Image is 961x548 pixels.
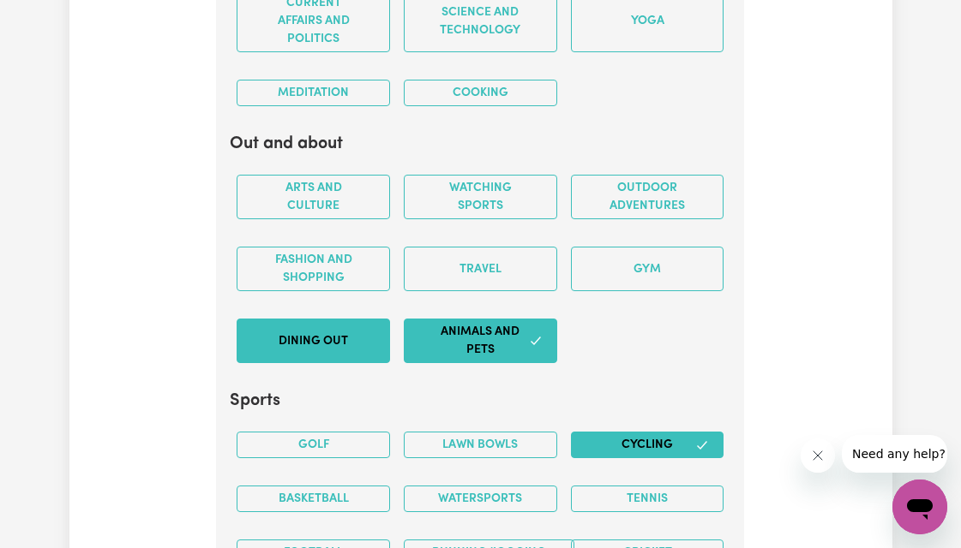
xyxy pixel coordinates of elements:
h2: Sports [230,390,730,411]
button: Golf [237,432,390,458]
button: Gym [571,247,724,291]
button: Dining out [237,319,390,363]
iframe: Close message [801,438,835,473]
button: Cycling [571,432,724,458]
button: Cooking [404,80,557,106]
button: Lawn bowls [404,432,557,458]
button: Arts and Culture [237,175,390,219]
iframe: Message from company [842,435,947,473]
button: Outdoor adventures [571,175,724,219]
button: Basketball [237,485,390,512]
button: Travel [404,247,557,291]
button: Meditation [237,80,390,106]
h2: Out and about [230,134,730,154]
button: Fashion and shopping [237,247,390,291]
button: Tennis [571,485,724,512]
button: Watersports [404,485,557,512]
iframe: Button to launch messaging window [892,479,947,534]
button: Animals and pets [404,319,557,363]
button: Watching sports [404,175,557,219]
